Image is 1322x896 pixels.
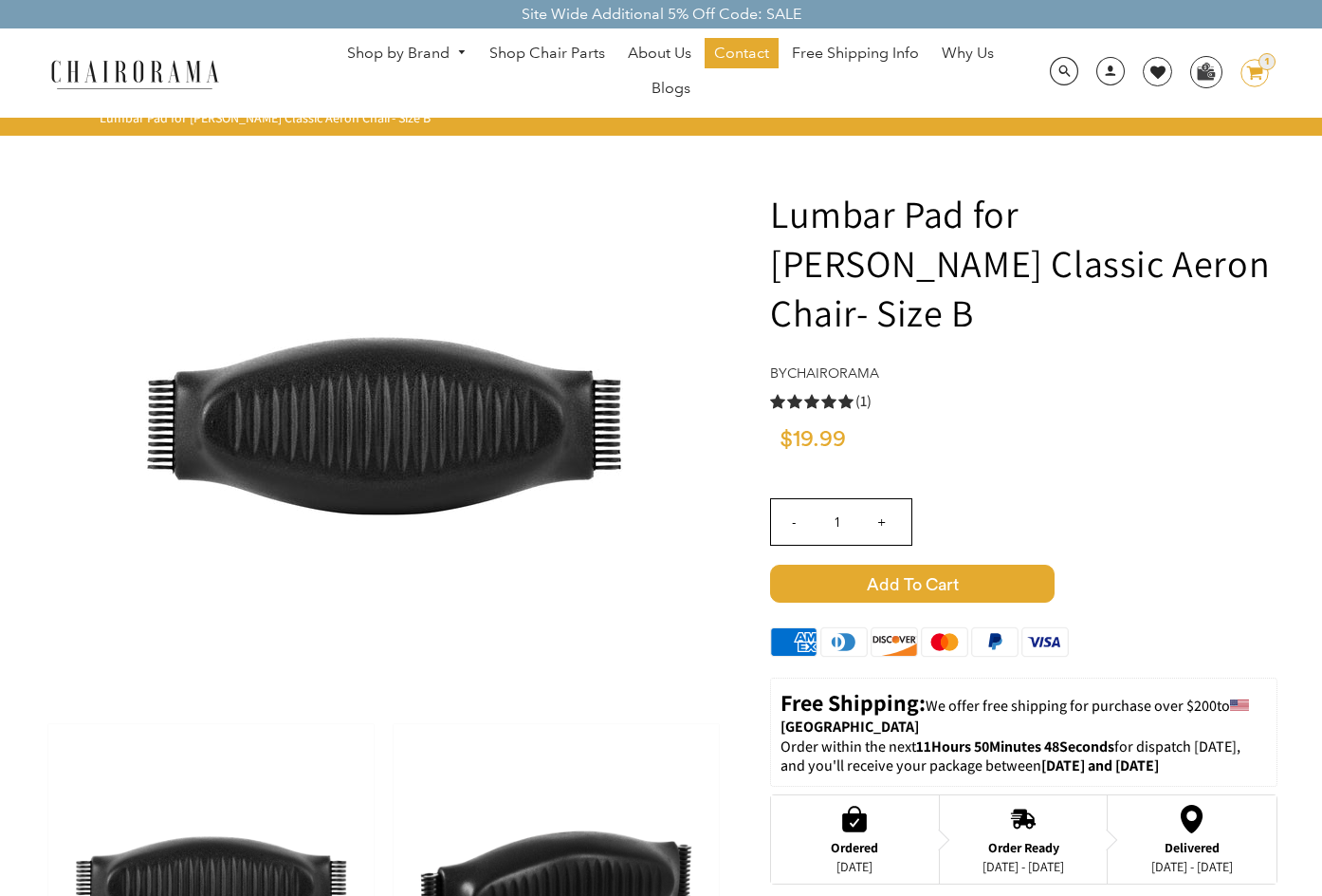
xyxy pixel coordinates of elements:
[770,365,1277,382] h4: by
[792,44,919,64] span: Free Shipping Info
[652,79,690,99] span: Blogs
[770,391,1277,411] a: 5.0 rating (1 votes)
[855,392,872,412] span: (1)
[787,364,879,382] a: chairorama
[310,38,1032,108] nav: DesktopNavigation
[932,38,1003,68] a: Why Us
[982,859,1064,874] div: [DATE] - [DATE]
[1151,859,1233,874] div: [DATE] - [DATE]
[618,38,701,68] a: About Us
[1226,59,1269,87] a: 1
[705,38,779,68] a: Contact
[916,737,1114,756] span: 11Hours 50Minutes 48Seconds
[780,687,926,718] strong: Free Shipping:
[100,141,669,711] img: Lumbar Pad for Herman Miller Classic Aeron Chair- Size B - chairorama
[338,39,476,68] a: Shop by Brand
[831,840,878,855] div: Ordered
[1258,53,1276,70] div: 1
[780,688,1267,737] p: to
[780,428,846,451] span: $19.99
[782,38,928,68] a: Free Shipping Info
[628,44,691,64] span: About Us
[480,38,615,68] a: Shop Chair Parts
[942,44,994,64] span: Why Us
[780,737,1267,777] p: Order within the next for dispatch [DATE], and you'll receive your package between
[858,499,904,545] input: +
[982,840,1064,855] div: Order Ready
[642,73,700,103] a: Blogs
[771,499,817,545] input: -
[40,57,230,90] img: chairorama
[831,859,878,874] div: [DATE]
[1151,840,1233,855] div: Delivered
[926,696,1217,716] span: We offer free shipping for purchase over $200
[770,189,1277,337] h1: Lumbar Pad for [PERSON_NAME] Classic Aeron Chair- Size B
[780,717,919,737] strong: [GEOGRAPHIC_DATA]
[770,565,1277,603] button: Add to Cart
[489,44,605,64] span: Shop Chair Parts
[770,565,1055,603] span: Add to Cart
[100,415,669,435] a: Lumbar Pad for Herman Miller Classic Aeron Chair- Size B - chairorama
[714,44,769,64] span: Contact
[1041,756,1159,775] strong: [DATE] and [DATE]
[1191,57,1221,85] img: WhatsApp_Image_2024-07-12_at_16.23.01.webp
